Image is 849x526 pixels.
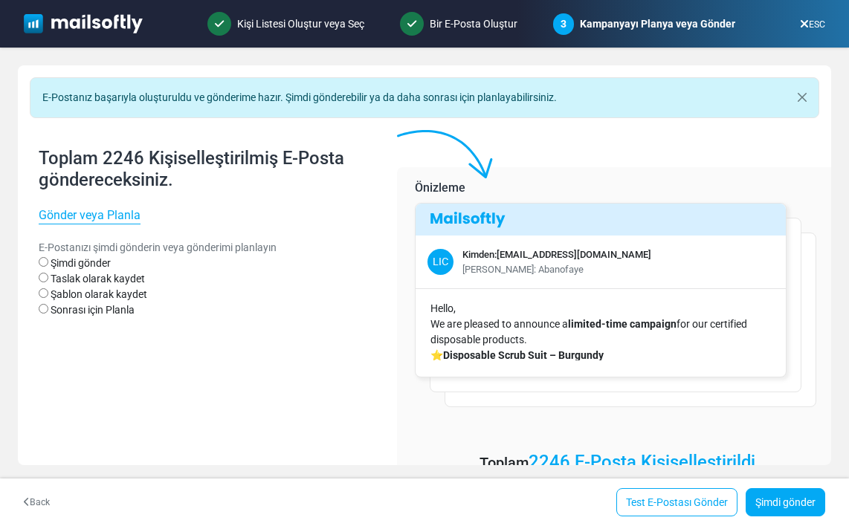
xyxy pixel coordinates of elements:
[39,240,370,256] p: E-Postanızı şimdi gönderin veya gönderimi planlayın
[529,452,755,473] a: 2246 E-Posta Kişiselleştirildi
[415,179,819,197] p: Önizleme
[51,271,145,287] label: Taslak olarak kaydet
[24,496,50,509] a: Back
[480,449,755,476] p: Toplam
[51,302,135,318] label: Sonrası için Planla
[568,318,677,330] strong: limited-time campaign
[786,78,819,117] button: Close
[427,249,453,275] span: LIC
[616,488,737,516] a: Test E-Postası Gönder
[39,148,370,190] h4: Toplam 2246 Kişiselleştirilmiş E-Posta göndereceksiniz.
[430,316,774,348] p: We are pleased to announce a for our certified disposable products.
[746,488,825,516] a: Şimdi gönder
[51,287,147,302] label: Şablon olarak kaydet
[30,77,819,118] div: E-Postanız başarıyla oluşturuldu ve gönderime hazır. Şimdi gönderebilir ya da daha sonrası için p...
[24,14,143,33] img: mailsoftly_white_logo.svg
[462,262,651,277] div: [PERSON_NAME]: Abanofaye
[553,13,574,35] span: 3
[430,348,774,363] p: ⭐
[462,247,651,262] div: Kimden: [EMAIL_ADDRESS][DOMAIN_NAME]
[430,301,774,316] p: Hello,
[39,208,370,222] h6: Gönder veya Planla
[51,256,111,271] label: Şimdi gönder
[541,1,747,47] div: Kampanyayı Planya veya Gönder
[443,349,604,361] strong: Disposable Scrub Suit – Burgundy
[800,19,825,30] a: ESC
